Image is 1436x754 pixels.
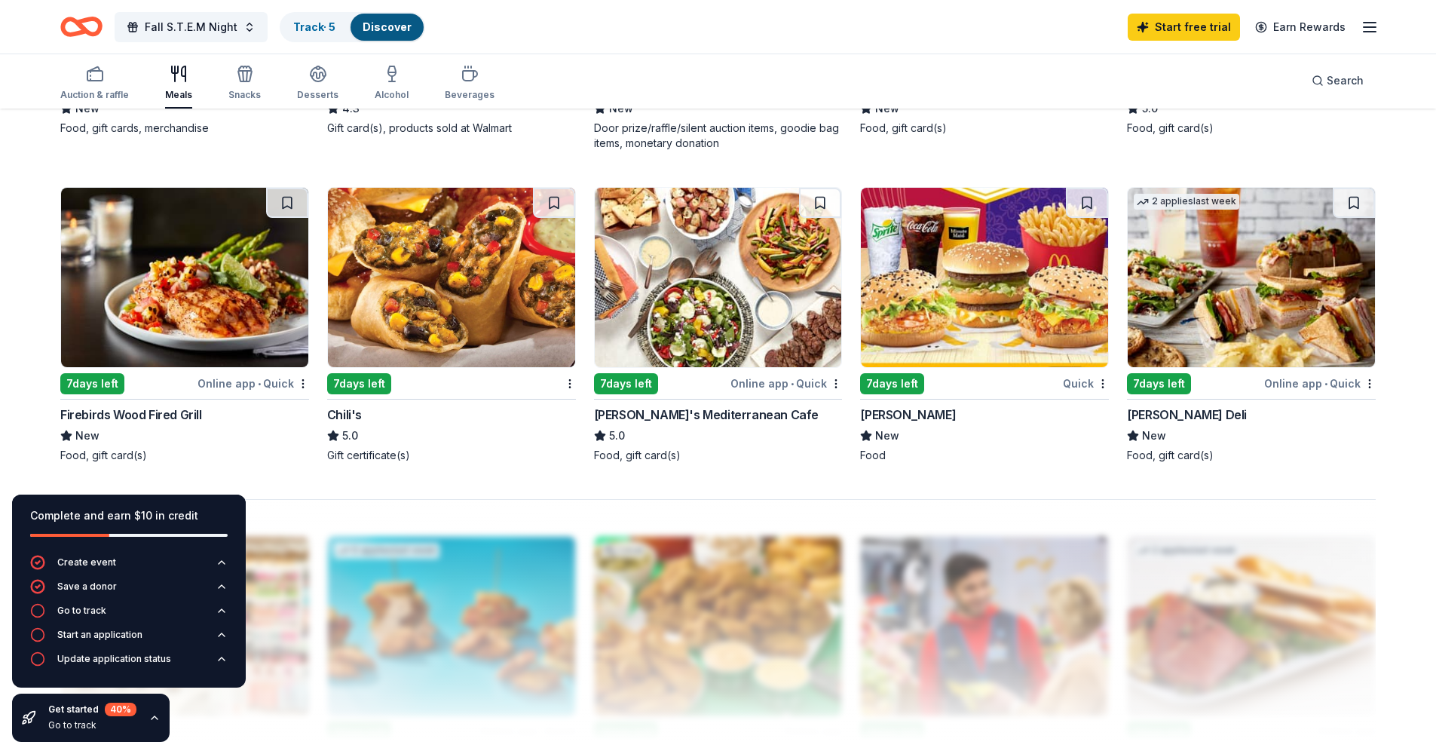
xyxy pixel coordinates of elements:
button: Beverages [445,59,494,109]
div: Gift certificate(s) [327,448,576,463]
div: Food, gift card(s) [60,448,309,463]
div: Online app Quick [730,374,842,393]
a: Image for Chili's7days leftChili's5.0Gift certificate(s) [327,187,576,463]
button: Start an application [30,627,228,651]
img: Image for Chili's [328,188,575,367]
span: 5.0 [342,427,358,445]
div: [PERSON_NAME] [860,406,956,424]
div: [PERSON_NAME] Deli [1127,406,1247,424]
span: • [258,378,261,390]
button: Snacks [228,59,261,109]
div: Beverages [445,89,494,101]
div: Go to track [57,605,106,617]
div: 7 days left [594,373,658,394]
div: Door prize/raffle/silent auction items, goodie bag items, monetary donation [594,121,843,151]
div: 7 days left [860,373,924,394]
div: Start an application [57,629,142,641]
div: 2 applies last week [1134,194,1239,210]
span: Search [1327,72,1364,90]
div: Food, gift card(s) [594,448,843,463]
button: Meals [165,59,192,109]
span: New [1142,427,1166,445]
span: 5.0 [1142,100,1158,118]
img: Image for Taziki's Mediterranean Cafe [595,188,842,367]
div: 7 days left [327,373,391,394]
div: Food, gift card(s) [860,121,1109,136]
span: Fall S.T.E.M Night [145,18,237,36]
div: Food, gift cards, merchandise [60,121,309,136]
div: Go to track [48,719,136,731]
div: Create event [57,556,116,569]
div: Complete and earn $10 in credit [30,507,228,525]
a: Image for Taziki's Mediterranean Cafe7days leftOnline app•Quick[PERSON_NAME]'s Mediterranean Cafe... [594,187,843,463]
div: Quick [1063,374,1109,393]
div: Get started [48,703,136,716]
span: 4.3 [342,100,360,118]
button: Track· 5Discover [280,12,425,42]
div: Food, gift card(s) [1127,121,1376,136]
span: New [75,427,100,445]
div: Alcohol [375,89,409,101]
span: New [875,100,899,118]
div: Food [860,448,1109,463]
div: Save a donor [57,581,117,593]
div: Meals [165,89,192,101]
a: Discover [363,20,412,33]
div: Food, gift card(s) [1127,448,1376,463]
div: Chili's [327,406,362,424]
div: Firebirds Wood Fired Grill [60,406,202,424]
button: Save a donor [30,579,228,603]
span: New [609,100,633,118]
a: Start free trial [1128,14,1240,41]
span: 5.0 [609,427,625,445]
div: Gift card(s), products sold at Walmart [327,121,576,136]
a: Earn Rewards [1246,14,1355,41]
span: • [791,378,794,390]
a: Home [60,9,103,44]
div: 7 days left [1127,373,1191,394]
div: Snacks [228,89,261,101]
img: Image for McAlister's Deli [1128,188,1375,367]
span: New [75,100,100,118]
div: 40 % [105,703,136,716]
div: Update application status [57,653,171,665]
div: Desserts [297,89,338,101]
div: Online app Quick [197,374,309,393]
img: Image for Firebirds Wood Fired Grill [61,188,308,367]
img: Image for McDonald's [861,188,1108,367]
button: Create event [30,555,228,579]
a: Image for Firebirds Wood Fired Grill7days leftOnline app•QuickFirebirds Wood Fired GrillNewFood, ... [60,187,309,463]
button: Fall S.T.E.M Night [115,12,268,42]
button: Desserts [297,59,338,109]
button: Update application status [30,651,228,676]
button: Alcohol [375,59,409,109]
span: • [1324,378,1327,390]
a: Track· 5 [293,20,335,33]
button: Go to track [30,603,228,627]
div: Online app Quick [1264,374,1376,393]
span: New [875,427,899,445]
div: [PERSON_NAME]'s Mediterranean Cafe [594,406,819,424]
a: Image for McDonald's7days leftQuick[PERSON_NAME]NewFood [860,187,1109,463]
button: Search [1300,66,1376,96]
div: Auction & raffle [60,89,129,101]
a: Image for McAlister's Deli2 applieslast week7days leftOnline app•Quick[PERSON_NAME] DeliNewFood, ... [1127,187,1376,463]
div: 7 days left [60,373,124,394]
button: Auction & raffle [60,59,129,109]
